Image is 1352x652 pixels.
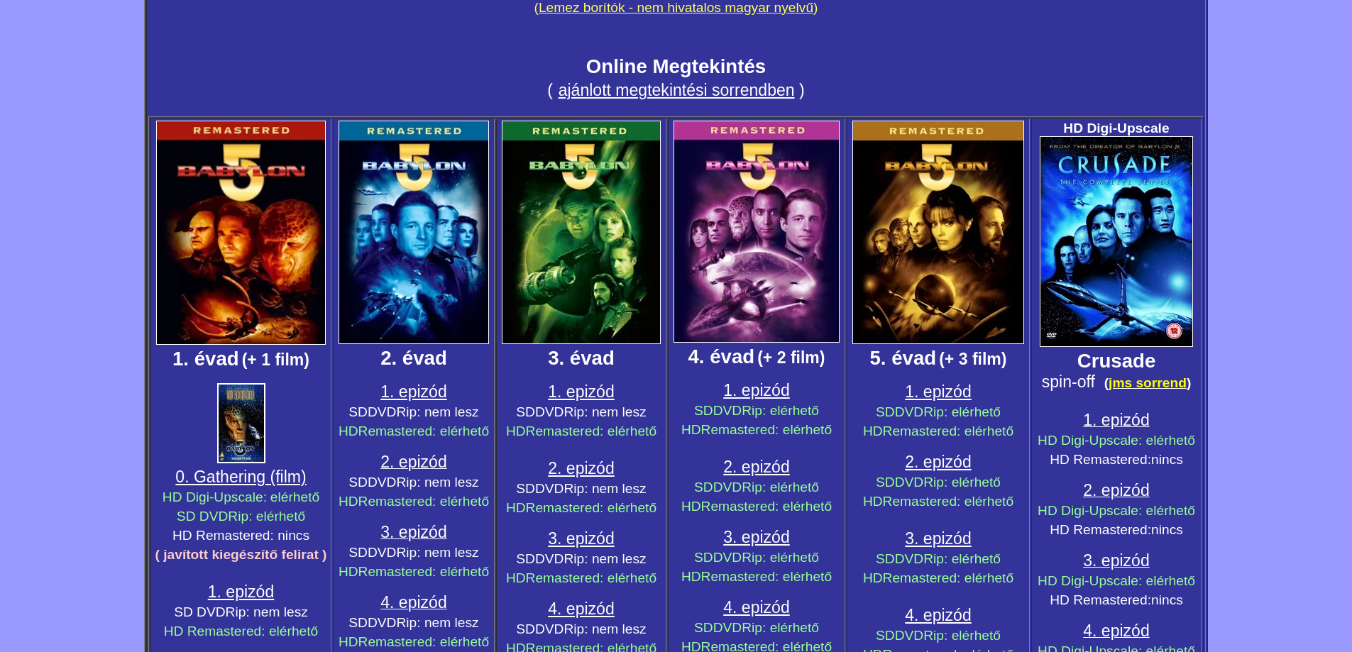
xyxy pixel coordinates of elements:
span: Remastered: elérhető [358,494,490,509]
span: 2. epizód [905,453,971,471]
span: 1. epizód [1083,411,1149,429]
span: 4. epizód [723,598,789,617]
span: HD Remastered: [1050,452,1151,467]
span: HD [339,424,358,438]
a: ajánlott megtekintési sorrendbe [559,81,786,99]
a: 2. epizód [548,459,614,477]
span: 4. epizód [1083,621,1149,640]
span: elérhető [1146,433,1195,448]
span: 5. évad [869,347,936,369]
a: jms sorrend [1109,375,1187,390]
span: SD DVDRip: nem lesz [174,604,308,619]
a: 3. epizód [548,529,614,548]
span: Remastered: elérhető [701,569,832,584]
a: 1. epizód [723,381,789,399]
span: DVDRip: nem lesz [535,551,647,566]
a: 0. Gathering (film) [175,468,306,486]
a: 4. epizód [548,599,614,618]
span: SD DVDRip: elérhető [177,509,305,524]
span: : [263,490,267,504]
a: 4. epizód [380,598,446,610]
span: HD Digi-Upscale [1063,121,1169,136]
span: : [1138,433,1142,448]
span: : [1138,573,1142,588]
span: elérhető [1146,503,1195,518]
span: Remastered: elérhető [526,500,657,515]
span: HD Digi-Upscale [163,490,263,504]
span: HD [506,500,526,515]
span: HD [339,494,358,509]
a: 1. epizód [1083,414,1149,429]
span: DVDRip: elérhető [713,550,819,565]
a: 3. epizód [1083,554,1149,569]
span: Remastered: elérhető [358,424,490,438]
span: SD [516,481,535,496]
span: HD [339,564,358,579]
span: DVDRip: elérhető [895,404,1001,419]
span: spin-off [1042,372,1095,391]
span: Remastered: elérhető [883,494,1014,509]
span: HD [681,499,701,514]
span: 3. évad [548,347,615,369]
a: n [786,81,795,99]
span: SD [348,475,368,490]
a: 1. epizód [548,382,614,401]
a: 3. epizód [905,529,971,548]
span: Remastered: elérhető [701,499,832,514]
span: SD [348,404,368,419]
a: 4. epizód [905,606,971,624]
span: : [1138,503,1142,518]
span: ( javított kiegészítő felirat ) [155,547,326,562]
span: 3. epizód [1083,551,1149,570]
span: nincs [1151,592,1183,607]
span: HD Digi-Upscale [1038,433,1138,448]
a: 2. epizód [380,458,446,470]
span: Remastered: elérhető [526,424,657,438]
span: 2. évad [380,347,447,369]
span: SD [516,404,535,419]
span: SD [348,545,368,560]
big: Crusade [1077,350,1156,372]
span: DVDRip: nem lesz [535,481,647,496]
a: 2. epizód [1083,484,1149,499]
span: HD [681,569,701,584]
span: Remastered: elérhető [701,422,832,437]
span: (+ 1 film) [242,350,309,369]
span: 3. epizód [380,523,446,541]
span: SD [876,475,895,490]
span: SD [516,551,535,566]
small: ( ) [1104,375,1192,390]
span: ) [799,81,805,99]
span: SD [694,480,713,494]
span: HD Remastered: [1050,592,1151,607]
span: DVDRip: nem lesz [368,545,479,560]
span: HD Remastered: [1050,522,1151,537]
span: 4. évad [688,346,754,368]
a: 2. epizód [723,458,789,476]
span: SD [876,551,895,566]
span: DVDRip: elérhető [895,628,1001,643]
span: (+ 2 film) [757,348,825,367]
span: Remastered: elérhető [883,424,1014,438]
a: 1. epizód [380,382,446,401]
span: DVDRip: nem lesz [368,475,479,490]
span: DVDRip: nem lesz [368,404,479,419]
span: nincs [1151,452,1183,467]
span: SD [348,615,368,630]
span: DVDRip: elérhető [713,480,819,494]
span: Online Megtekintés [586,55,766,77]
span: HD [339,634,358,649]
span: elérhető [1146,573,1195,588]
a: 3. epizód [380,528,446,540]
span: HD [506,570,526,585]
span: elérhető [270,490,319,504]
small: ( [547,81,553,99]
